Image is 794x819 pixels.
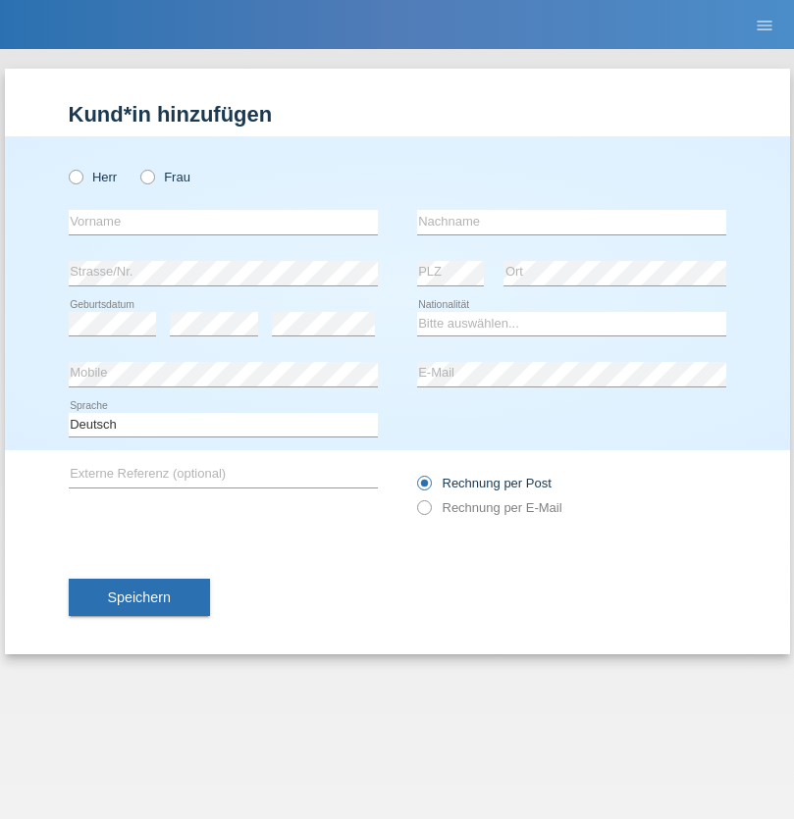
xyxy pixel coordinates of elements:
button: Speichern [69,579,210,616]
label: Rechnung per E-Mail [417,500,562,515]
label: Rechnung per Post [417,476,552,490]
input: Rechnung per Post [417,476,430,500]
label: Herr [69,170,118,184]
input: Herr [69,170,81,182]
h1: Kund*in hinzufügen [69,102,726,127]
label: Frau [140,170,190,184]
i: menu [755,16,774,35]
span: Speichern [108,589,171,605]
input: Rechnung per E-Mail [417,500,430,525]
a: menu [745,19,784,30]
input: Frau [140,170,153,182]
